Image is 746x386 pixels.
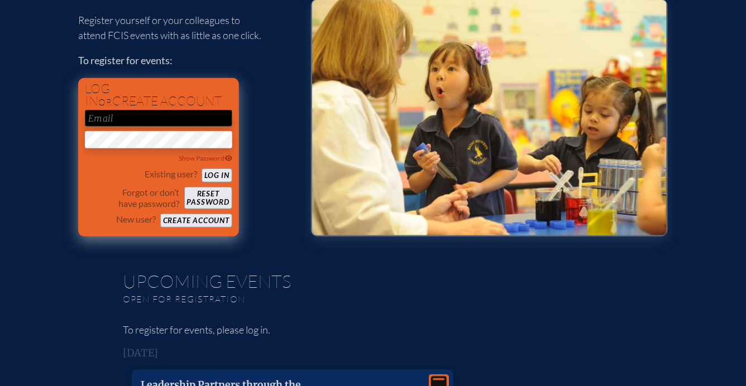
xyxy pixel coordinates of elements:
p: Open for registration [123,293,418,305]
p: New user? [116,214,156,225]
p: To register for events, please log in. [123,322,623,337]
p: Forgot or don’t have password? [85,187,180,209]
button: Resetpassword [184,187,232,209]
h1: Upcoming Events [123,272,623,290]
h3: [DATE] [123,348,623,359]
button: Log in [202,168,232,182]
h1: Log in create account [85,83,232,108]
p: Register yourself or your colleagues to attend FCIS events with as little as one click. [78,13,293,43]
p: Existing user? [145,168,197,180]
span: or [98,96,112,108]
span: Show Password [179,154,233,162]
input: Email [85,110,232,127]
p: To register for events: [78,53,293,68]
button: Create account [160,214,232,228]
